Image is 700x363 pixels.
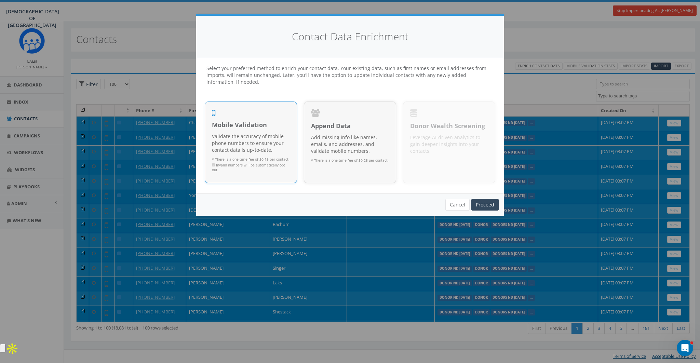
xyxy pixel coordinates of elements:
p: Add missing info like names, emails, and addresses, and validate mobile numbers. [311,134,389,154]
span: Mobile Validation [212,121,290,130]
button: Cancel [445,199,470,211]
iframe: Intercom live chat [677,340,693,356]
p: * There is a one-time fee of $0.15 per contact. [212,157,290,173]
h4: Contact Data Enrichment [206,29,494,44]
p: Validate the accuracy of mobile phone numbers to ensure your contact data is up-to-date. [212,133,290,153]
a: Proceed [471,199,499,211]
h4: Select your preferred method to enrich your contact data. Your existing data, such as first names... [206,65,494,85]
img: Apollo [5,342,19,355]
p: * There is a one-time fee of $0.25 per contact. [311,158,389,163]
span: Append Data [311,122,389,131]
